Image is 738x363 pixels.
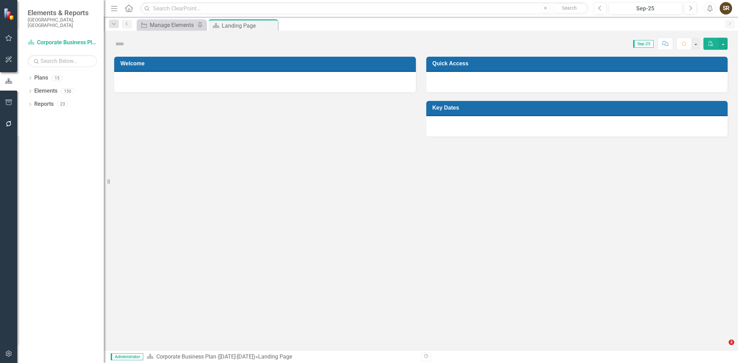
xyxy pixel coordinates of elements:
a: Reports [34,100,54,108]
button: Sep-25 [609,2,682,15]
a: Corporate Business Plan ([DATE]-[DATE]) [28,39,97,47]
span: Search [562,5,577,11]
a: Manage Elements [138,21,195,29]
span: Elements & Reports [28,9,97,17]
iframe: Intercom live chat [714,339,731,356]
input: Search Below... [28,55,97,67]
img: Not Defined [114,38,125,49]
button: Search [552,3,587,13]
div: Sep-25 [611,4,680,13]
span: Sep-25 [633,40,654,48]
div: » [147,353,416,361]
h3: Quick Access [432,60,724,67]
div: Landing Page [222,21,276,30]
div: 150 [61,88,74,94]
a: Plans [34,74,48,82]
span: Administrator [111,353,143,360]
button: SR [720,2,732,15]
small: [GEOGRAPHIC_DATA], [GEOGRAPHIC_DATA] [28,17,97,28]
a: Corporate Business Plan ([DATE]-[DATE]) [156,353,255,360]
input: Search ClearPoint... [140,2,589,15]
span: 2 [729,339,734,345]
h3: Welcome [120,60,412,67]
div: 15 [52,75,63,81]
div: Landing Page [258,353,292,360]
div: 23 [57,101,68,107]
h3: Key Dates [432,104,724,111]
a: Elements [34,87,57,95]
img: ClearPoint Strategy [3,8,16,20]
div: Manage Elements [150,21,195,29]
